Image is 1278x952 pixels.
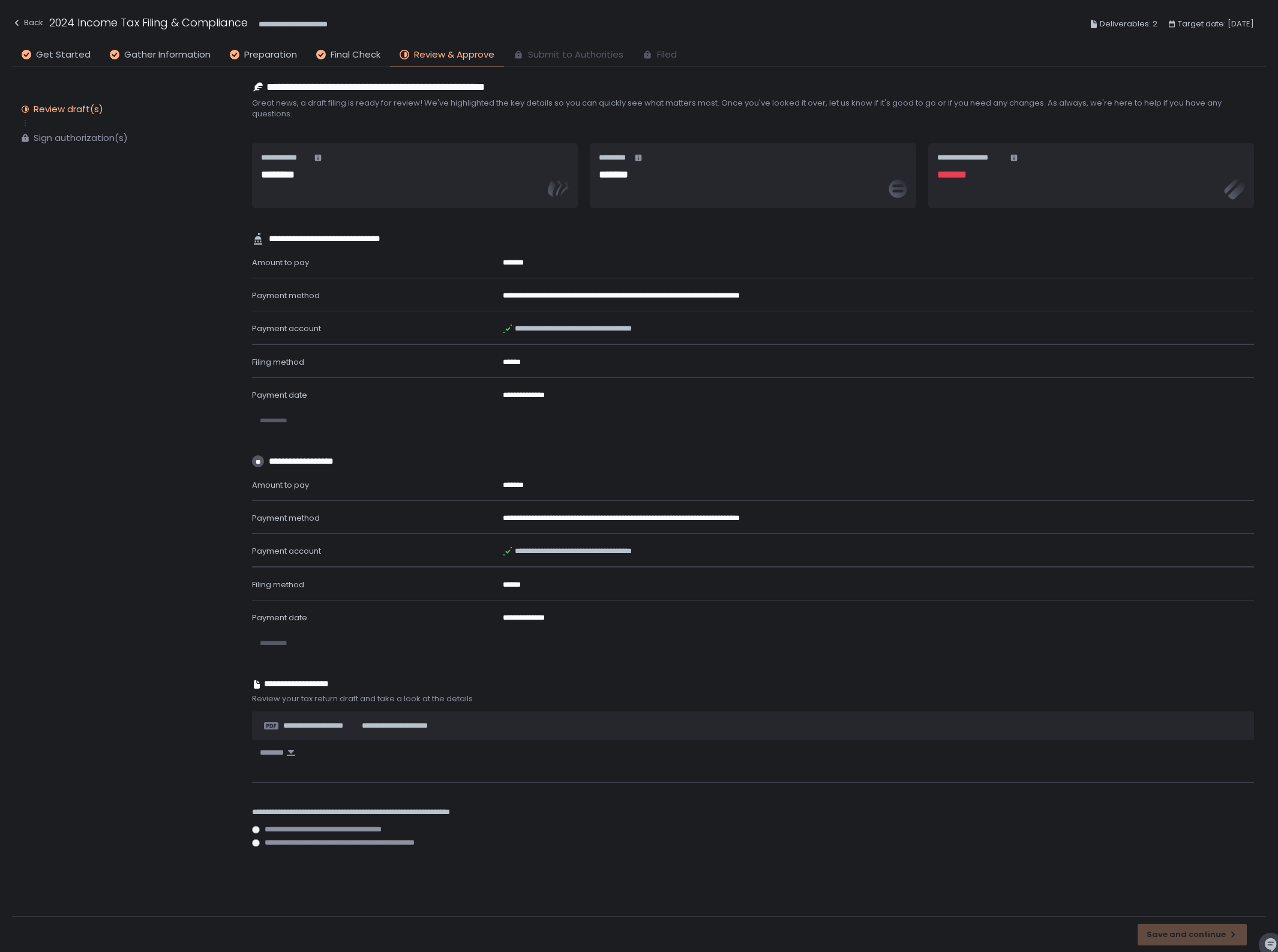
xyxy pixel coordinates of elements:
span: Final Check [331,48,380,62]
span: Review your tax return draft and take a look at the details [252,693,1254,704]
div: Sign authorization(s) [34,132,128,144]
h1: 2024 Income Tax Filing & Compliance [49,14,248,31]
span: Deliverables: 2 [1100,17,1157,31]
span: Gather Information [124,48,211,62]
span: Amount to pay [252,479,309,491]
span: Target date: [DATE] [1178,17,1254,31]
span: Filing method [252,579,304,590]
span: Payment date [252,389,307,401]
div: Back [12,16,43,30]
span: Payment method [252,290,320,301]
span: Get Started [36,48,91,62]
span: Amount to pay [252,257,309,268]
div: Review draft(s) [34,103,103,115]
span: Payment date [252,612,307,623]
span: Payment account [252,545,321,557]
button: Back [12,14,43,34]
span: Filing method [252,356,304,368]
span: Submit to Authorities [528,48,623,62]
span: Review & Approve [414,48,494,62]
span: Payment account [252,323,321,334]
span: Filed [657,48,677,62]
span: Preparation [244,48,297,62]
span: Payment method [252,512,320,524]
span: Great news, a draft filing is ready for review! We've highlighted the key details so you can quic... [252,98,1254,119]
